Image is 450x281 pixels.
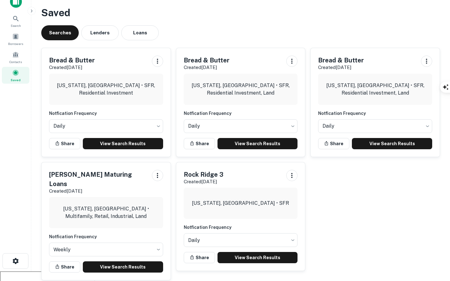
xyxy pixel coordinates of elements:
h5: Bread & Butter [49,56,95,65]
a: Saved [2,67,29,84]
p: Created [DATE] [184,178,223,185]
span: Borrowers [8,41,23,46]
h6: Notfication Frequency [318,110,432,117]
h6: Notfication Frequency [184,224,298,231]
a: View Search Results [83,138,163,149]
div: Without label [318,117,432,135]
div: Without label [184,117,298,135]
button: Share [49,138,80,149]
span: Saved [11,77,21,82]
p: Created [DATE] [184,64,229,71]
h5: Bread & Butter [184,56,229,65]
a: Borrowers [2,31,29,47]
button: Lenders [81,25,119,40]
a: View Search Results [217,252,298,263]
a: Search [2,12,29,29]
iframe: Chat Widget [419,231,450,261]
p: Created [DATE] [318,64,364,71]
button: Share [49,261,80,273]
h3: Saved [41,5,440,20]
button: Share [184,252,215,263]
p: Created [DATE] [49,64,95,71]
h5: Bread & Butter [318,56,364,65]
span: Search [11,23,21,28]
button: Searches [41,25,79,40]
a: Contacts [2,49,29,66]
h5: Rock Ridge 3 [184,170,223,179]
div: Without label [184,231,298,249]
a: View Search Results [352,138,432,149]
p: [US_STATE], [GEOGRAPHIC_DATA] • SFR, Residential Investment, Land [323,82,427,97]
div: Without label [49,241,163,258]
h5: [PERSON_NAME] Maturing Loans [49,170,147,189]
p: [US_STATE], [GEOGRAPHIC_DATA] • SFR, Residential Investment [54,82,158,97]
h6: Notfication Frequency [49,110,163,117]
span: Contacts [9,59,22,64]
div: Without label [49,117,163,135]
p: [US_STATE], [GEOGRAPHIC_DATA] • SFR, Residential Investment, Land [189,82,293,97]
a: View Search Results [83,261,163,273]
p: [US_STATE], [GEOGRAPHIC_DATA] • Multifamily, Retail, Industrial, Land [54,205,158,220]
h6: Notfication Frequency [184,110,298,117]
a: View Search Results [217,138,298,149]
h6: Notfication Frequency [49,233,163,240]
p: [US_STATE], [GEOGRAPHIC_DATA] • SFR [192,200,289,207]
button: Loans [121,25,159,40]
button: Share [318,138,349,149]
button: Share [184,138,215,149]
p: Created [DATE] [49,187,147,195]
